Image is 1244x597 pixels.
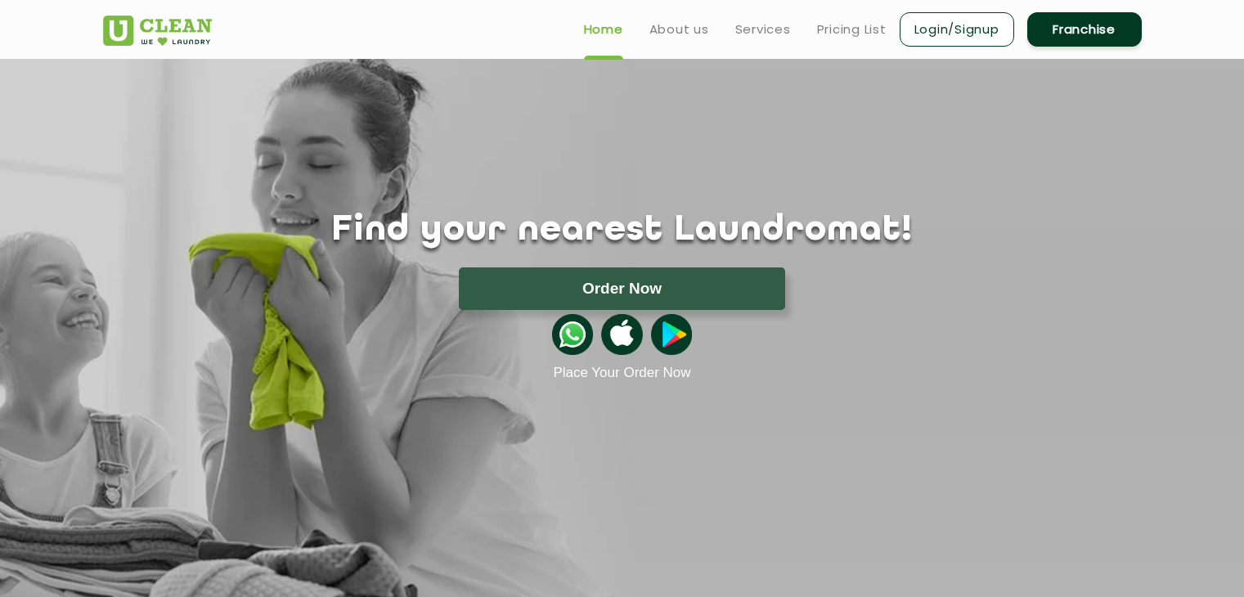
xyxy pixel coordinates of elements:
a: Services [735,20,791,39]
h1: Find your nearest Laundromat! [91,210,1154,251]
img: apple-icon.png [601,314,642,355]
a: Franchise [1027,12,1142,47]
a: Place Your Order Now [553,365,690,381]
a: Login/Signup [900,12,1014,47]
img: UClean Laundry and Dry Cleaning [103,16,212,46]
a: Home [584,20,623,39]
a: About us [649,20,709,39]
a: Pricing List [817,20,887,39]
button: Order Now [459,267,785,310]
img: playstoreicon.png [651,314,692,355]
img: whatsappicon.png [552,314,593,355]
